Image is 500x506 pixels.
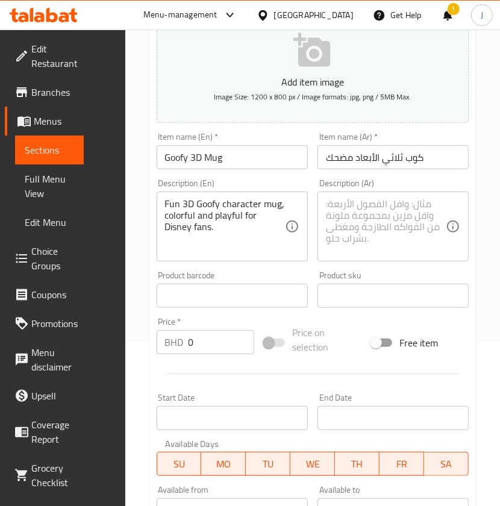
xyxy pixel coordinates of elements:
[424,452,469,476] button: SA
[15,208,84,237] a: Edit Menu
[5,410,84,454] a: Coverage Report
[429,455,464,473] span: SA
[481,8,483,22] span: J
[157,13,469,123] button: Add item imageImage Size: 1200 x 800 px / Image formats: jpg, png / 5MB Max.
[5,454,84,497] a: Grocery Checklist
[5,237,84,280] a: Choice Groups
[143,8,217,22] div: Menu-management
[5,34,87,78] a: Edit Restaurant
[292,325,352,354] span: Price on selection
[5,381,84,410] a: Upsell
[5,78,84,107] a: Branches
[165,198,285,255] textarea: Fun 3D Goofy character mug, colorful and playful for Disney fans.
[175,75,451,89] p: Add item image
[5,309,87,338] a: Promotions
[25,172,74,201] span: Full Menu View
[5,107,84,136] a: Menus
[31,461,74,490] span: Grocery Checklist
[31,42,78,70] span: Edit Restaurant
[340,455,375,473] span: TH
[246,452,290,476] button: TU
[189,330,254,354] input: Please enter price
[201,452,246,476] button: MO
[317,284,469,308] input: Please enter product sku
[162,455,197,473] span: SU
[295,455,330,473] span: WE
[31,345,74,374] span: Menu disclaimer
[15,164,84,208] a: Full Menu View
[25,215,74,230] span: Edit Menu
[157,145,308,169] input: Enter name En
[206,455,241,473] span: MO
[290,452,335,476] button: WE
[15,136,84,164] a: Sections
[399,336,438,350] span: Free item
[157,284,308,308] input: Please enter product barcode
[31,417,74,446] span: Coverage Report
[317,145,469,169] input: Enter name Ar
[31,244,74,273] span: Choice Groups
[31,389,74,403] span: Upsell
[34,114,74,128] span: Menus
[251,455,286,473] span: TU
[31,287,74,302] span: Coupons
[165,335,184,349] p: BHD
[380,452,424,476] button: FR
[214,90,411,104] span: Image Size: 1200 x 800 px / Image formats: jpg, png / 5MB Max.
[31,316,78,331] span: Promotions
[31,85,74,99] span: Branches
[5,280,84,309] a: Coupons
[25,143,74,157] span: Sections
[335,452,380,476] button: TH
[274,8,354,22] div: [GEOGRAPHIC_DATA]
[157,452,202,476] button: SU
[5,338,84,381] a: Menu disclaimer
[384,455,419,473] span: FR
